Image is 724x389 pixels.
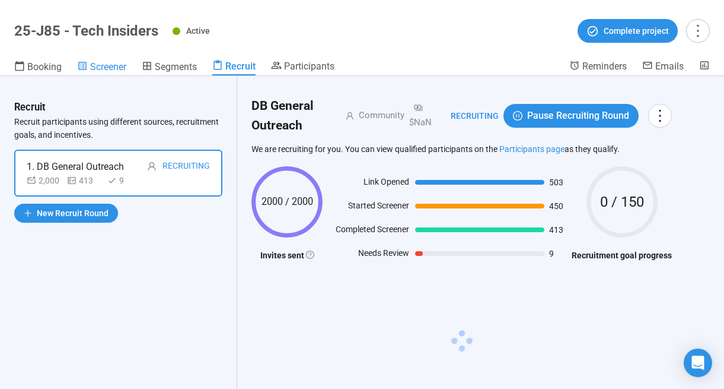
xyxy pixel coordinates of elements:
div: 413 [67,174,103,187]
span: plus [24,209,32,217]
div: 2,000 [27,174,62,187]
span: Participants [284,61,334,72]
span: question-circle [306,251,314,259]
a: Participants [271,60,334,74]
span: 413 [549,226,566,234]
div: Recruiting [436,109,499,122]
button: more [686,19,710,43]
div: Open Intercom Messenger [684,349,712,377]
button: more [648,104,672,128]
span: 9 [549,249,566,258]
span: Emails [655,61,684,72]
span: user [147,162,157,171]
h4: Invites sent [251,249,323,262]
div: 9 [107,174,143,187]
button: plusNew Recruit Round [14,204,118,223]
span: Screener [90,61,126,72]
h4: Recruitment goal progress [572,249,672,262]
span: Active [186,26,210,36]
a: Booking [14,60,62,75]
h3: Recruit [14,100,46,115]
div: Started Screener [328,199,409,217]
span: more [652,107,668,124]
span: New Recruit Round [37,207,109,220]
a: Screener [77,60,126,75]
div: Recruiting [162,159,210,174]
p: We are recruiting for you. You can view qualified participants on the as they qualify. [251,144,672,154]
span: 503 [549,178,566,186]
span: Booking [27,61,62,72]
span: user [331,112,354,120]
div: Community [354,109,404,123]
span: pause-circle [513,111,522,121]
div: 1. DB General Outreach [27,159,124,174]
span: Segments [155,61,197,72]
div: Needs Review [328,246,409,264]
a: Recruit [212,60,256,75]
div: $NaN [404,102,436,129]
span: Complete project [604,24,669,37]
div: Completed Screener [328,223,409,241]
span: more [690,23,706,39]
h1: 25-J85 - Tech Insiders [14,23,158,39]
span: 450 [549,202,566,210]
span: Recruit [225,61,256,72]
button: Complete project [578,19,678,43]
button: pause-circlePause Recruiting Round [503,104,639,128]
a: Reminders [569,60,627,74]
a: Emails [642,60,684,74]
h2: DB General Outreach [251,96,331,135]
a: Segments [142,60,197,75]
a: Participants page [499,144,564,154]
span: Pause Recruiting Round [527,108,629,123]
p: Recruit participants using different sources, recruitment goals, and incentives. [14,115,222,141]
span: 2000 / 2000 [251,197,323,207]
span: 0 / 150 [586,195,658,209]
span: Reminders [582,61,627,72]
div: Link Opened [328,175,409,193]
